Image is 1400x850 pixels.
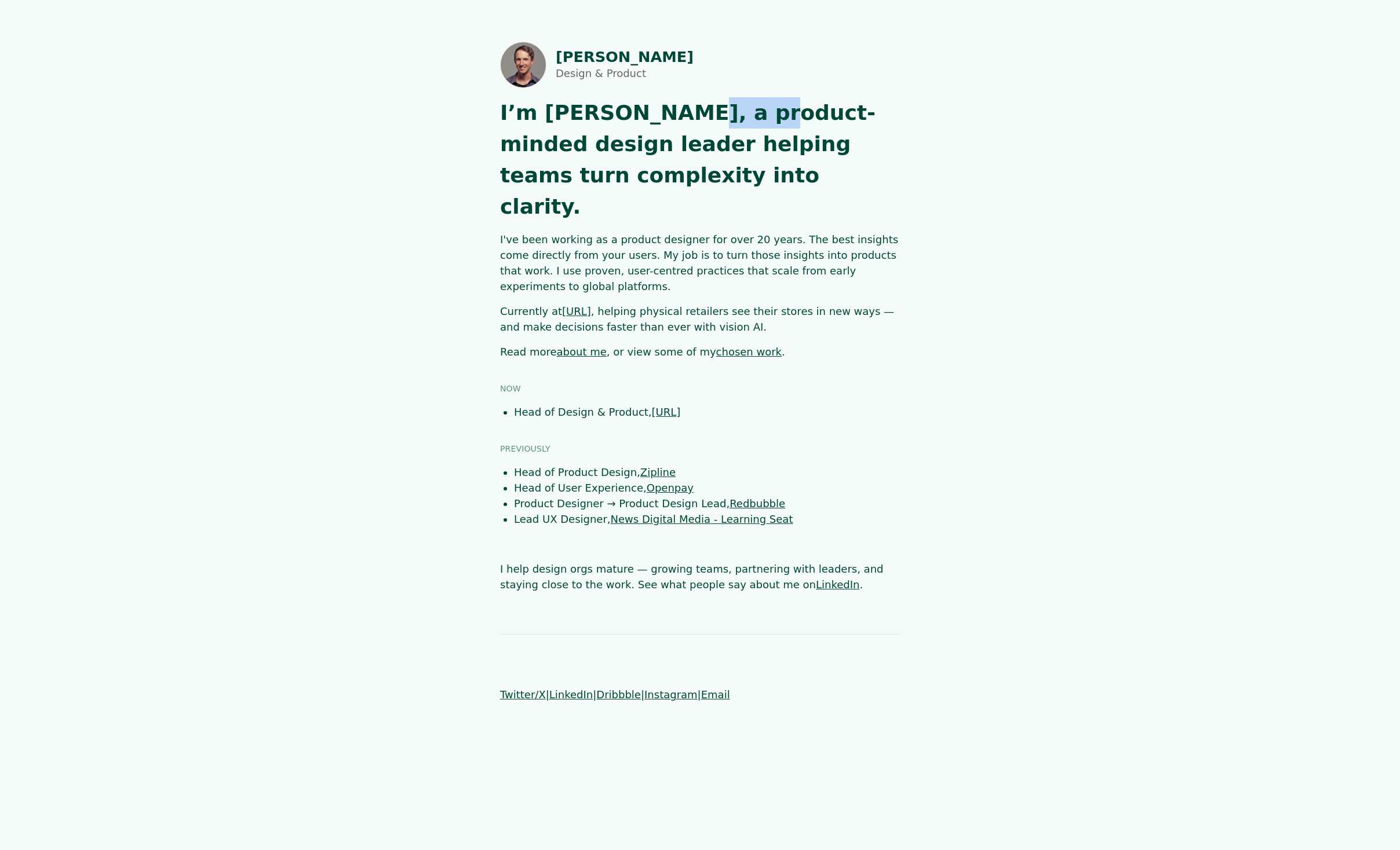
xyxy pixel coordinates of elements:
[500,101,876,218] strong: I’m [PERSON_NAME], a product-minded design leader helping teams turn complexity into clarity.
[500,443,900,455] h3: Previously
[716,346,782,358] a: chosen work
[514,496,900,511] li: Product Designer → Product Design Lead,
[500,344,900,360] p: Read more , or view some of my .
[816,578,859,591] a: LinkedIn
[652,406,681,418] a: [URL]
[647,482,694,494] a: Openpay
[549,688,593,701] a: LinkedIn
[514,480,900,496] li: Head of User Experience,
[562,305,591,317] a: [URL]
[611,513,793,525] a: News Digital Media - Learning Seat
[556,49,694,65] h1: [PERSON_NAME]
[500,232,900,294] p: I've been working as a product designer for over 20 years. The best insights come directly from y...
[500,561,900,592] p: I help design orgs mature — growing teams, partnering with leaders, and staying close to the work...
[500,42,546,88] img: Photo of Shaun Byrne
[556,65,694,81] p: Design & Product
[500,688,546,701] a: Twitter/X
[644,688,698,701] a: Instagram
[557,346,607,358] a: about me
[514,404,900,420] li: Head of Design & Product,
[500,687,900,702] p: | | | |
[500,303,900,335] p: Currently at , helping physical retailers see their stores in new ways — and make decisions faste...
[596,688,641,701] a: Dribbble
[640,466,676,478] a: Zipline
[500,383,900,395] h3: Now
[514,511,900,527] li: Lead UX Designer,
[730,497,785,510] a: Redbubble
[514,464,900,480] li: Head of Product Design,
